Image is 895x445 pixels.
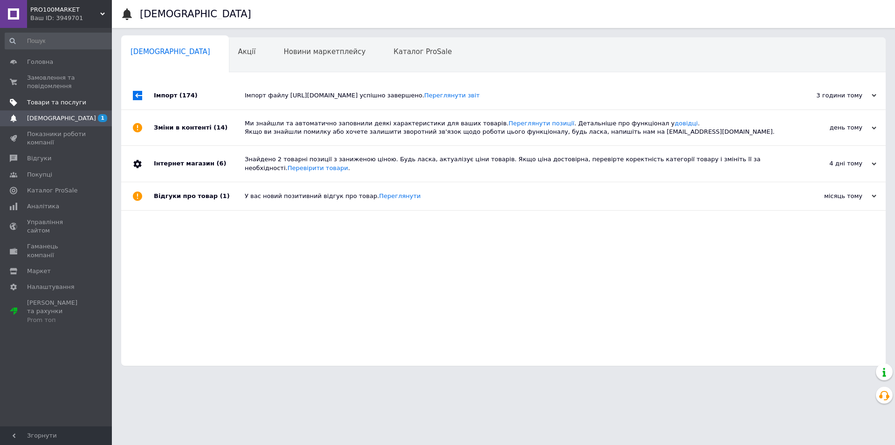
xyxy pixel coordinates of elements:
div: Зміни в контенті [154,110,245,145]
span: (14) [213,124,227,131]
span: Управління сайтом [27,218,86,235]
span: Показники роботи компанії [27,130,86,147]
span: PRO100MARKET [30,6,100,14]
span: Каталог ProSale [27,186,77,195]
span: (1) [220,192,230,199]
span: [PERSON_NAME] та рахунки [27,299,86,324]
span: Головна [27,58,53,66]
div: 4 дні тому [783,159,876,168]
span: Гаманець компанії [27,242,86,259]
span: [DEMOGRAPHIC_DATA] [27,114,96,123]
div: У вас новий позитивний відгук про товар. [245,192,783,200]
div: 3 години тому [783,91,876,100]
span: Налаштування [27,283,75,291]
span: [DEMOGRAPHIC_DATA] [131,48,210,56]
div: Імпорт [154,82,245,110]
span: (6) [216,160,226,167]
div: Знайдено 2 товарні позиції з заниженою ціною. Будь ласка, актуалізує ціни товарів. Якщо ціна дост... [245,155,783,172]
span: Замовлення та повідомлення [27,74,86,90]
div: Ми знайшли та автоматично заповнили деякі характеристики для ваших товарів. . Детальніше про функ... [245,119,783,136]
span: Покупці [27,171,52,179]
span: (174) [179,92,198,99]
div: Ваш ID: 3949701 [30,14,112,22]
a: Переглянути позиції [509,120,574,127]
h1: [DEMOGRAPHIC_DATA] [140,8,251,20]
span: Відгуки [27,154,51,163]
span: Товари та послуги [27,98,86,107]
span: Маркет [27,267,51,275]
span: Каталог ProSale [393,48,452,56]
a: Переглянути звіт [424,92,480,99]
div: Імпорт файлу [URL][DOMAIN_NAME] успішно завершено. [245,91,783,100]
div: Відгуки про товар [154,182,245,210]
a: довідці [675,120,698,127]
span: Аналітика [27,202,59,211]
div: Інтернет магазин [154,146,245,181]
span: 1 [98,114,107,122]
a: Переглянути [379,192,420,199]
span: Акції [238,48,256,56]
a: Перевірити товари [288,164,348,171]
input: Пошук [5,33,115,49]
div: Prom топ [27,316,86,324]
div: день тому [783,123,876,132]
span: Новини маркетплейсу [283,48,365,56]
div: місяць тому [783,192,876,200]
